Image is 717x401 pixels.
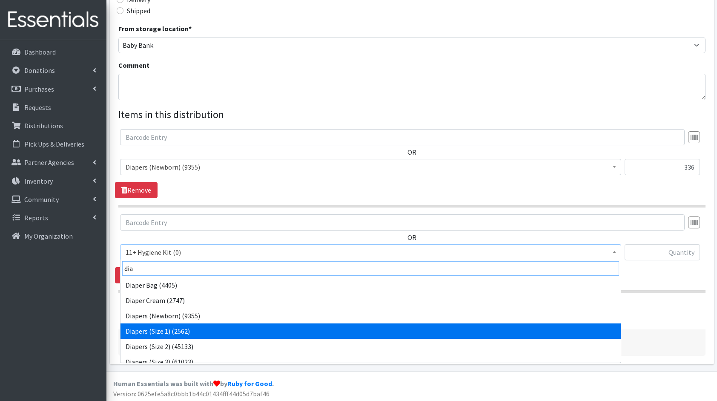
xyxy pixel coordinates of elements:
input: Barcode Entry [120,129,685,145]
a: Donations [3,62,103,79]
label: OR [407,147,416,157]
input: Barcode Entry [120,214,685,231]
p: My Organization [24,232,73,240]
abbr: required [189,24,192,33]
a: Inventory [3,173,103,190]
span: 11+ Hygiene Kit (0) [126,246,616,258]
span: Diapers (Newborn) (9355) [126,161,616,173]
p: Community [24,195,59,204]
label: OR [407,232,416,242]
p: Distributions [24,121,63,130]
span: Version: 0625efe5a8c0bbb1b44c01434fff44d05d7baf46 [113,389,270,398]
li: Diaper Bag (4405) [120,277,621,293]
p: Pick Ups & Deliveries [24,140,84,148]
a: Remove [115,267,158,283]
p: Dashboard [24,48,56,56]
a: Partner Agencies [3,154,103,171]
legend: Items in this distribution [118,107,706,122]
a: Pick Ups & Deliveries [3,136,103,153]
a: Purchases [3,81,103,98]
a: Distributions [3,117,103,134]
a: Ruby for Good [227,379,272,388]
input: Quantity [625,244,700,260]
label: From storage location [118,23,192,34]
a: My Organization [3,228,103,245]
a: Dashboard [3,43,103,61]
p: Purchases [24,85,54,93]
a: Community [3,191,103,208]
a: Requests [3,99,103,116]
label: Comment [118,60,149,70]
a: Reports [3,209,103,226]
p: Reports [24,213,48,222]
label: Shipped [127,6,150,16]
span: Diapers (Newborn) (9355) [120,159,621,175]
p: Inventory [24,177,53,185]
p: Requests [24,103,51,112]
li: Diapers (Size 1) (2562) [120,323,621,339]
li: Diapers (Size 3) (61023) [120,354,621,369]
li: Diapers (Size 2) (45133) [120,339,621,354]
p: Partner Agencies [24,158,74,167]
li: Diapers (Newborn) (9355) [120,308,621,323]
strong: Human Essentials was built with by . [113,379,274,388]
a: Remove [115,182,158,198]
span: 11+ Hygiene Kit (0) [120,244,621,260]
li: Diaper Cream (2747) [120,293,621,308]
p: Donations [24,66,55,75]
input: Quantity [625,159,700,175]
img: HumanEssentials [3,6,103,34]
